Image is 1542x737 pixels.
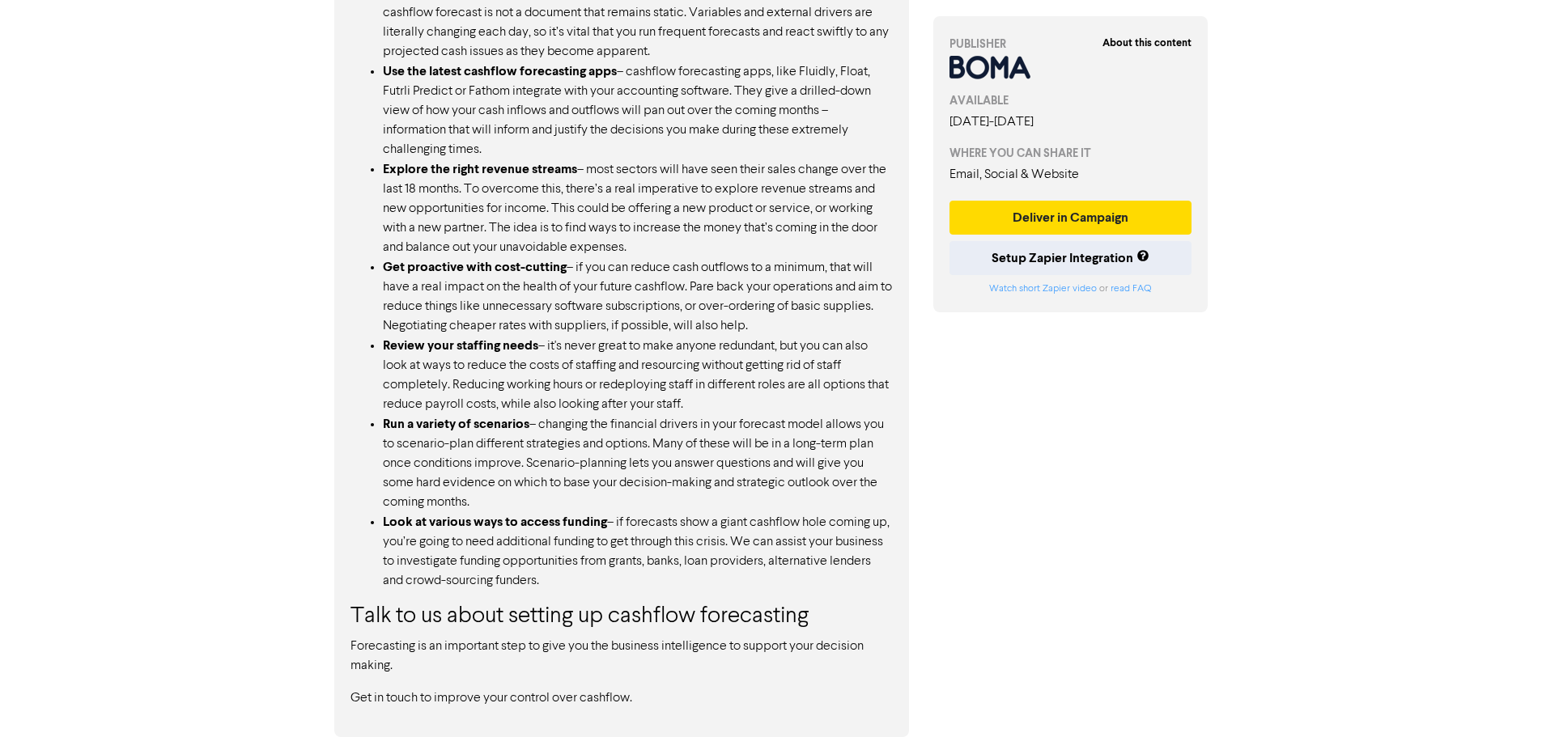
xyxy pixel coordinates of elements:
div: AVAILABLE [949,92,1192,109]
strong: Look at various ways to access funding [383,514,607,530]
strong: Use the latest cashflow forecasting apps [383,63,617,79]
button: Deliver in Campaign [949,201,1192,235]
strong: Explore the right revenue streams [383,161,577,177]
strong: Review your staffing needs [383,337,538,354]
div: or [949,282,1192,296]
li: – if you can reduce cash outflows to a minimum, that will have a real impact on the health of you... [383,257,893,336]
iframe: Chat Widget [1461,659,1542,737]
div: [DATE] - [DATE] [949,112,1192,132]
div: PUBLISHER [949,36,1192,53]
p: Forecasting is an important step to give you the business intelligence to support your decision m... [350,637,893,676]
li: – changing the financial drivers in your forecast model allows you to scenario-plan different str... [383,414,893,512]
div: Email, Social & Website [949,165,1192,184]
li: – cashflow forecasting apps, like Fluidly, Float, Futrli Predict or Fathom integrate with your ac... [383,61,893,159]
div: WHERE YOU CAN SHARE IT [949,145,1192,162]
li: – most sectors will have seen their sales change over the last 18 months. To overcome this, there... [383,159,893,257]
li: – it's never great to make anyone redundant, but you can also look at ways to reduce the costs of... [383,336,893,414]
strong: Run a variety of scenarios [383,416,529,432]
p: Get in touch to improve your control over cashflow. [350,688,893,708]
button: Setup Zapier Integration [949,241,1192,275]
strong: About this content [1102,36,1192,49]
a: read FAQ [1111,284,1151,294]
li: – if forecasts show a giant cashflow hole coming up, you’re going to need additional funding to g... [383,512,893,591]
a: Watch short Zapier video [989,284,1097,294]
h3: Talk to us about setting up cashflow forecasting [350,604,893,631]
strong: Get proactive with cost-cutting [383,259,567,275]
